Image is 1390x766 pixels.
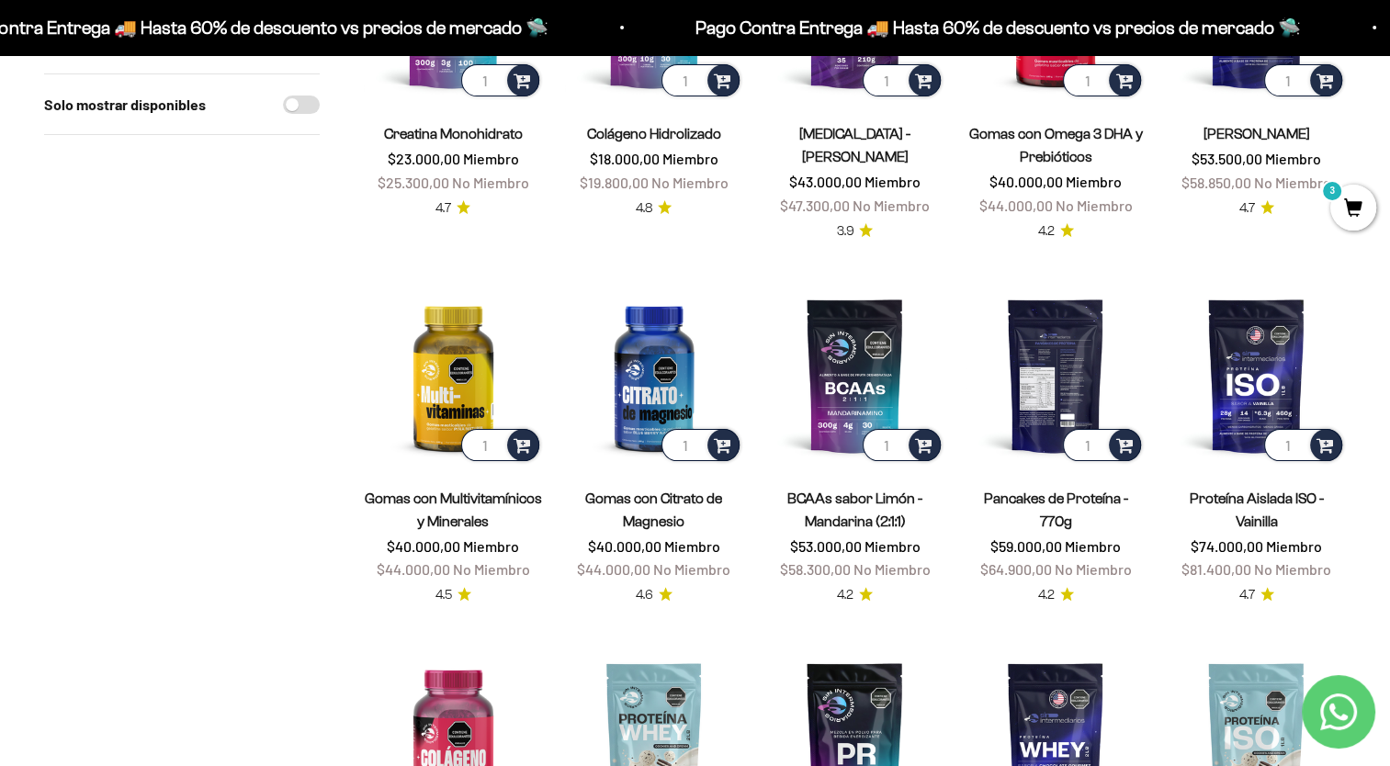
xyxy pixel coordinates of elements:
a: [MEDICAL_DATA] - [PERSON_NAME] [799,126,910,164]
span: Miembro [463,150,519,167]
a: Gomas con Omega 3 DHA y Prebióticos [969,126,1143,164]
span: No Miembro [1254,560,1331,578]
a: 3 [1330,199,1376,220]
span: Miembro [1266,537,1322,555]
a: 4.74.7 de 5.0 estrellas [1239,198,1274,219]
a: 3.93.9 de 5.0 estrellas [836,221,873,242]
a: Creatina Monohidrato [384,126,523,141]
span: 4.2 [1038,585,1055,605]
span: $44.000,00 [577,560,650,578]
span: Miembro [463,537,519,555]
span: $40.000,00 [387,537,460,555]
span: Miembro [662,150,718,167]
span: 4.2 [837,585,853,605]
span: Miembro [865,173,921,190]
span: $74.000,00 [1191,537,1263,555]
span: $23.000,00 [388,150,460,167]
span: $19.800,00 [580,174,649,191]
span: $47.300,00 [780,197,850,214]
span: No Miembro [1055,560,1132,578]
span: $44.000,00 [377,560,450,578]
span: $64.900,00 [980,560,1052,578]
span: No Miembro [1254,174,1331,191]
span: Miembro [664,537,720,555]
a: 4.54.5 de 5.0 estrellas [435,585,471,605]
a: Gomas con Citrato de Magnesio [585,490,722,529]
span: $81.400,00 [1181,560,1251,578]
span: $25.300,00 [378,174,449,191]
span: Miembro [864,537,920,555]
a: 4.24.2 de 5.0 estrellas [837,585,873,605]
span: No Miembro [853,560,930,578]
span: 4.5 [435,585,452,605]
span: 3.9 [836,221,853,242]
a: Gomas con Multivitamínicos y Minerales [365,490,542,529]
span: Miembro [1066,173,1122,190]
span: 4.7 [435,198,451,219]
span: $40.000,00 [588,537,661,555]
span: No Miembro [853,197,930,214]
span: 4.7 [1239,198,1255,219]
a: 4.24.2 de 5.0 estrellas [1038,221,1074,242]
span: $40.000,00 [989,173,1063,190]
a: Proteína Aislada ISO - Vainilla [1190,490,1324,529]
img: Pancakes de Proteína - 770g [966,286,1146,465]
span: 4.2 [1038,221,1055,242]
span: Miembro [1065,537,1121,555]
span: $53.000,00 [789,537,861,555]
span: 4.7 [1239,585,1255,605]
span: $44.000,00 [979,197,1053,214]
a: Colágeno Hidrolizado [587,126,721,141]
span: No Miembro [651,174,729,191]
span: 4.8 [636,198,652,219]
span: No Miembro [653,560,730,578]
a: 4.74.7 de 5.0 estrellas [435,198,470,219]
span: $59.000,00 [990,537,1062,555]
span: $43.000,00 [789,173,862,190]
a: BCAAs sabor Limón - Mandarina (2:1:1) [787,490,922,529]
label: Solo mostrar disponibles [44,93,206,117]
span: No Miembro [452,174,529,191]
a: 4.74.7 de 5.0 estrellas [1239,585,1274,605]
a: Pancakes de Proteína - 770g [984,490,1128,529]
a: 4.24.2 de 5.0 estrellas [1038,585,1074,605]
a: [PERSON_NAME] [1204,126,1310,141]
span: $58.300,00 [779,560,850,578]
span: $53.500,00 [1192,150,1262,167]
span: Miembro [1265,150,1321,167]
mark: 3 [1321,180,1343,202]
span: No Miembro [1056,197,1133,214]
span: 4.6 [636,585,653,605]
span: $58.850,00 [1181,174,1251,191]
span: $18.000,00 [590,150,660,167]
a: 4.84.8 de 5.0 estrellas [636,198,672,219]
span: No Miembro [453,560,530,578]
p: Pago Contra Entrega 🚚 Hasta 60% de descuento vs precios de mercado 🛸 [695,13,1301,42]
a: 4.64.6 de 5.0 estrellas [636,585,672,605]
